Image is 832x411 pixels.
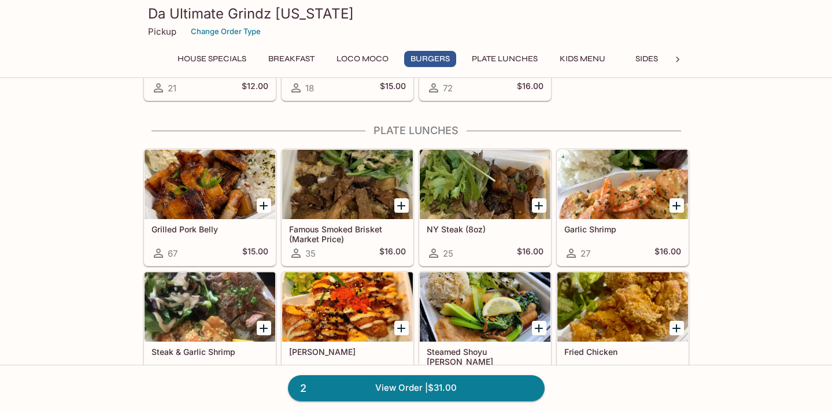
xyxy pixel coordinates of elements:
span: 27 [580,248,590,259]
div: Steamed Shoyu Ginger Fish [420,272,550,342]
h5: [PERSON_NAME] [289,347,406,357]
h5: NY Steak (8oz) [427,224,543,234]
a: 2View Order |$31.00 [288,375,545,401]
button: House Specials [171,51,253,67]
a: Grilled Pork Belly67$15.00 [144,149,276,266]
button: Add Grilled Pork Belly [257,198,271,213]
div: Fried Chicken [557,272,688,342]
button: Sides [621,51,673,67]
span: 21 [168,83,176,94]
h5: $16.00 [379,246,406,260]
a: [PERSON_NAME]94$16.00 [282,272,413,388]
button: Kids Menu [553,51,612,67]
h5: $16.00 [654,246,681,260]
a: Steak & Garlic Shrimp76$20.00 [144,272,276,388]
button: Add Steamed Shoyu Ginger Fish [532,321,546,335]
h5: $15.00 [242,246,268,260]
h5: Fried Chicken [564,347,681,357]
div: Grilled Pork Belly [145,150,275,219]
h5: $16.00 [517,81,543,95]
h5: $12.00 [242,81,268,95]
span: 25 [443,248,453,259]
button: Add NY Steak (8oz) [532,198,546,213]
h5: $16.00 [517,246,543,260]
span: 72 [443,83,453,94]
h5: Garlic Shrimp [564,224,681,234]
p: Pickup [148,26,176,37]
button: Change Order Type [186,23,266,40]
button: Loco Moco [330,51,395,67]
a: Famous Smoked Brisket (Market Price)35$16.00 [282,149,413,266]
button: Add Steak & Garlic Shrimp [257,321,271,335]
div: Steak & Garlic Shrimp [145,272,275,342]
a: Garlic Shrimp27$16.00 [557,149,689,266]
span: 35 [305,248,316,259]
a: Fried Chicken16$14.00 [557,272,689,388]
div: Famous Smoked Brisket (Market Price) [282,150,413,219]
div: Ahi Katsu [282,272,413,342]
div: Garlic Shrimp [557,150,688,219]
button: Add Garlic Shrimp [670,198,684,213]
a: Steamed Shoyu [PERSON_NAME]64$15.00 [419,272,551,388]
span: 67 [168,248,178,259]
button: Add Fried Chicken [670,321,684,335]
h5: Grilled Pork Belly [151,224,268,234]
span: 2 [293,380,313,397]
h5: Steak & Garlic Shrimp [151,347,268,357]
h5: Famous Smoked Brisket (Market Price) [289,224,406,243]
button: Breakfast [262,51,321,67]
h3: Da Ultimate Grindz [US_STATE] [148,5,685,23]
h5: Steamed Shoyu [PERSON_NAME] [427,347,543,366]
h4: Plate Lunches [143,124,689,137]
button: Burgers [404,51,456,67]
h5: $15.00 [380,81,406,95]
span: 18 [305,83,314,94]
a: NY Steak (8oz)25$16.00 [419,149,551,266]
button: Add Ahi Katsu [394,321,409,335]
div: NY Steak (8oz) [420,150,550,219]
button: Add Famous Smoked Brisket (Market Price) [394,198,409,213]
button: Plate Lunches [465,51,544,67]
